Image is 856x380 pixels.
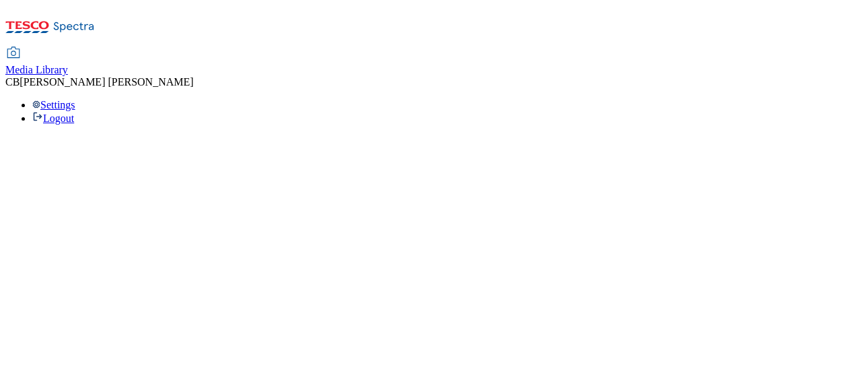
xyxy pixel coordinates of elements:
span: Media Library [5,64,68,75]
a: Logout [32,113,74,124]
span: [PERSON_NAME] [PERSON_NAME] [20,76,193,88]
a: Media Library [5,48,68,76]
span: CB [5,76,20,88]
a: Settings [32,99,75,110]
